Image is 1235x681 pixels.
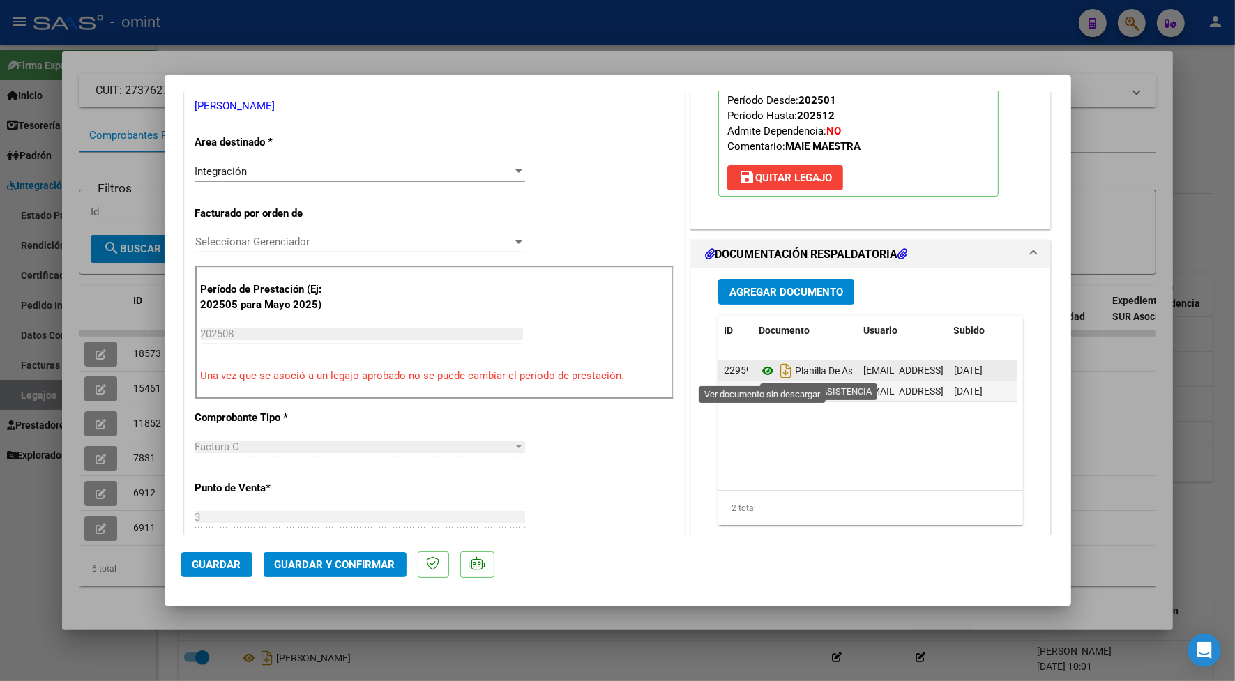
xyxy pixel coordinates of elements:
[201,282,341,313] p: Período de Prestación (Ej: 202505 para Mayo 2025)
[195,480,339,496] p: Punto de Venta
[863,385,1100,397] span: [EMAIL_ADDRESS][DOMAIN_NAME] - [PERSON_NAME]
[691,268,1051,558] div: DOCUMENTACIÓN RESPALDATORIA
[863,365,1100,376] span: [EMAIL_ADDRESS][DOMAIN_NAME] - [PERSON_NAME]
[195,135,339,151] p: Area destinado *
[727,165,843,190] button: Quitar Legajo
[948,316,1018,346] datatable-header-cell: Subido
[718,11,999,197] p: Legajo preaprobado para Período de Prestación:
[798,94,836,107] strong: 202501
[718,491,1024,526] div: 2 total
[759,325,810,336] span: Documento
[192,558,241,571] span: Guardar
[858,316,948,346] datatable-header-cell: Usuario
[195,165,248,178] span: Integración
[826,125,841,137] strong: NO
[738,169,755,185] mat-icon: save
[724,365,752,376] span: 22959
[201,368,668,384] p: Una vez que se asoció a un legajo aprobado no se puede cambiar el período de prestación.
[777,381,795,403] i: Descargar documento
[785,140,861,153] strong: MAIE MAESTRA
[759,386,894,397] span: Planilla De Asistencia 2
[705,246,907,263] h1: DOCUMENTACIÓN RESPALDATORIA
[753,316,858,346] datatable-header-cell: Documento
[181,552,252,577] button: Guardar
[724,385,752,397] span: 22960
[195,441,240,453] span: Factura C
[718,316,753,346] datatable-header-cell: ID
[727,140,861,153] span: Comentario:
[954,325,985,336] span: Subido
[777,360,795,382] i: Descargar documento
[954,365,983,376] span: [DATE]
[759,365,886,376] span: Planilla De Asistencia
[195,206,339,222] p: Facturado por orden de
[195,236,513,248] span: Seleccionar Gerenciador
[195,98,674,114] p: [PERSON_NAME]
[863,325,897,336] span: Usuario
[1188,634,1221,667] div: Open Intercom Messenger
[275,558,395,571] span: Guardar y Confirmar
[729,286,843,298] span: Agregar Documento
[738,171,832,184] span: Quitar Legajo
[691,240,1051,268] mat-expansion-panel-header: DOCUMENTACIÓN RESPALDATORIA
[724,325,733,336] span: ID
[718,279,854,305] button: Agregar Documento
[264,552,407,577] button: Guardar y Confirmar
[797,109,835,122] strong: 202512
[954,385,983,397] span: [DATE]
[195,410,339,426] p: Comprobante Tipo *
